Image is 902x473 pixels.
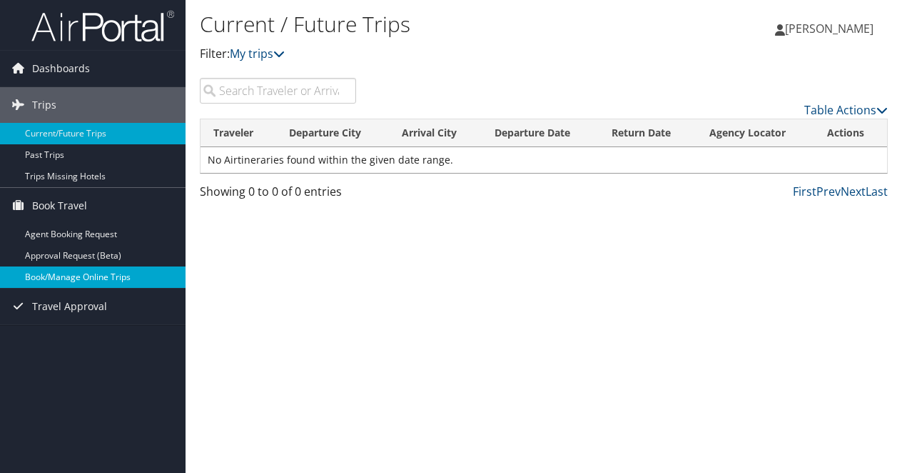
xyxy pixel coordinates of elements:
img: airportal-logo.png [31,9,174,43]
h1: Current / Future Trips [200,9,659,39]
a: Table Actions [804,102,888,118]
div: Showing 0 to 0 of 0 entries [200,183,356,207]
a: Next [841,184,866,199]
th: Return Date: activate to sort column ascending [599,119,696,147]
a: [PERSON_NAME] [775,7,888,50]
a: My trips [230,46,285,61]
a: Last [866,184,888,199]
input: Search Traveler or Arrival City [200,78,356,104]
span: Dashboards [32,51,90,86]
th: Arrival City: activate to sort column ascending [389,119,482,147]
span: Book Travel [32,188,87,224]
td: No Airtineraries found within the given date range. [201,147,887,173]
a: First [793,184,816,199]
span: Travel Approval [32,289,107,324]
th: Departure Date: activate to sort column descending [482,119,599,147]
th: Actions [814,119,887,147]
th: Agency Locator: activate to sort column ascending [696,119,814,147]
a: Prev [816,184,841,199]
span: [PERSON_NAME] [785,21,873,36]
span: Trips [32,87,56,123]
p: Filter: [200,45,659,64]
th: Traveler: activate to sort column ascending [201,119,276,147]
th: Departure City: activate to sort column ascending [276,119,389,147]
